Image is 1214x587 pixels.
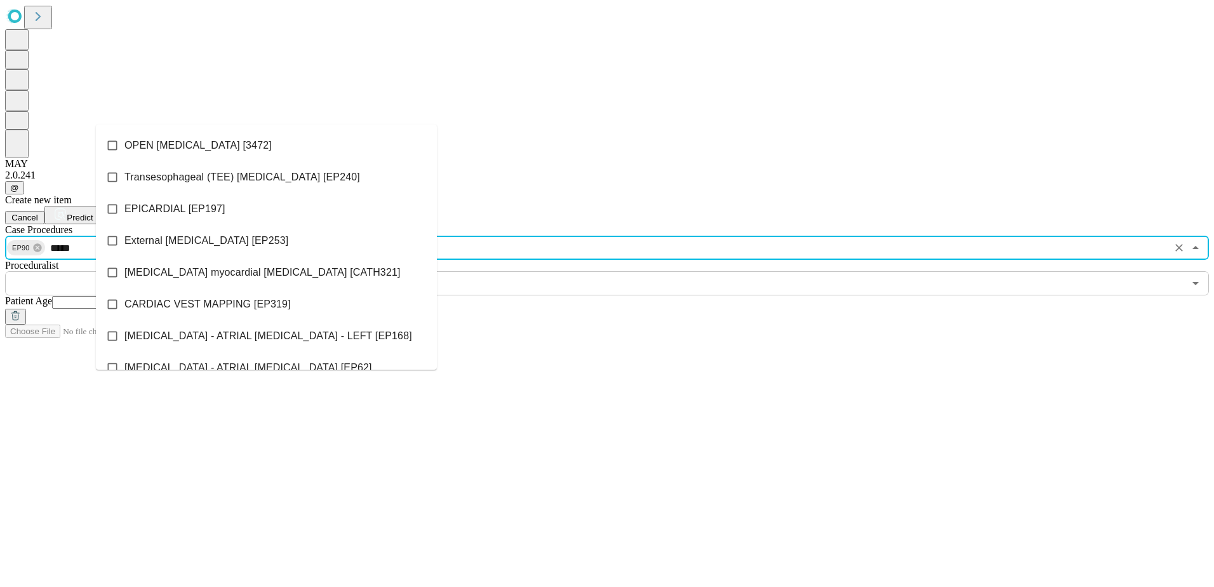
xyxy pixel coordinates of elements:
[5,224,72,235] span: Scheduled Procedure
[124,201,225,217] span: EPICARDIAL [EP197]
[1170,239,1188,257] button: Clear
[7,241,35,255] span: EP90
[124,360,372,375] span: [MEDICAL_DATA] - ATRIAL [MEDICAL_DATA] [EP62]
[124,328,412,344] span: [MEDICAL_DATA] - ATRIAL [MEDICAL_DATA] - LEFT [EP168]
[7,240,45,255] div: EP90
[11,213,38,222] span: Cancel
[5,211,44,224] button: Cancel
[124,233,288,248] span: External [MEDICAL_DATA] [EP253]
[5,194,72,205] span: Create new item
[5,260,58,271] span: Proceduralist
[124,265,401,280] span: [MEDICAL_DATA] myocardial [MEDICAL_DATA] [CATH321]
[44,206,103,224] button: Predict
[5,170,1209,181] div: 2.0.241
[67,213,93,222] span: Predict
[5,158,1209,170] div: MAY
[124,170,360,185] span: Transesophageal (TEE) [MEDICAL_DATA] [EP240]
[10,183,19,192] span: @
[124,138,272,153] span: OPEN [MEDICAL_DATA] [3472]
[1187,274,1204,292] button: Open
[5,295,52,306] span: Patient Age
[5,181,24,194] button: @
[124,297,291,312] span: CARDIAC VEST MAPPING [EP319]
[1187,239,1204,257] button: Close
